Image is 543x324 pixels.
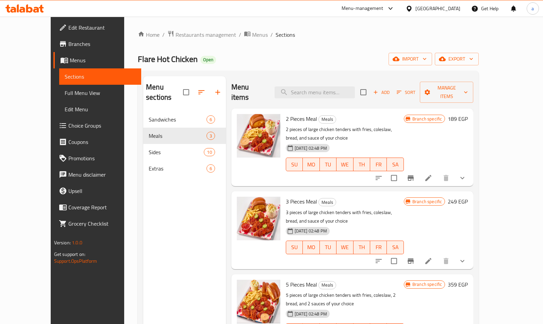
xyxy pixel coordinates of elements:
a: Edit Restaurant [53,19,142,36]
input: search [275,86,355,98]
span: Version: [54,238,71,247]
span: Branch specific [410,116,445,122]
nav: breadcrumb [138,30,479,39]
div: Extras [149,164,206,173]
span: Branches [68,40,136,48]
span: Add item [371,87,392,98]
span: SU [289,242,300,252]
span: Select to update [387,254,401,268]
button: MO [303,241,319,254]
span: 3 Pieces Meal [286,196,317,207]
div: Sides10 [143,144,226,160]
span: 1.0.0 [72,238,82,247]
span: Edit Menu [65,105,136,113]
span: Flare Hot Chicken [138,51,198,67]
button: SU [286,241,303,254]
li: / [162,31,165,39]
span: FR [373,242,384,252]
li: / [239,31,241,39]
button: WE [336,241,353,254]
span: 10 [204,149,214,156]
nav: Menu sections [143,109,226,179]
button: TH [353,241,370,254]
a: Edit menu item [424,257,432,265]
span: SA [390,242,401,252]
a: Edit menu item [424,174,432,182]
span: 3 [207,133,215,139]
a: Promotions [53,150,142,166]
span: Menus [252,31,268,39]
div: items [207,115,215,124]
span: 6 [207,116,215,123]
li: / [270,31,273,39]
span: Full Menu View [65,89,136,97]
span: Coupons [68,138,136,146]
a: Menu disclaimer [53,166,142,183]
span: Coverage Report [68,203,136,211]
a: Choice Groups [53,117,142,134]
a: Grocery Checklist [53,215,142,232]
span: TU [323,242,334,252]
a: Menus [53,52,142,68]
span: WE [339,160,350,169]
span: TH [356,242,367,252]
button: SU [286,158,303,171]
a: Upsell [53,183,142,199]
span: Select to update [387,171,401,185]
span: Sections [65,72,136,81]
span: Meals [319,281,336,289]
img: 5 Pieces Meal [237,280,280,323]
span: Sandwiches [149,115,206,124]
a: Coverage Report [53,199,142,215]
div: items [204,148,215,156]
span: Sort sections [193,84,210,100]
a: Branches [53,36,142,52]
a: Coupons [53,134,142,150]
button: import [389,53,432,65]
button: Branch-specific-item [402,253,419,269]
button: Add [371,87,392,98]
span: SU [289,160,300,169]
span: Open [200,57,216,63]
a: Support.OpsPlatform [54,257,97,265]
span: Promotions [68,154,136,162]
span: Select section [356,85,371,99]
div: Open [200,56,216,64]
button: FR [370,241,387,254]
div: items [207,164,215,173]
span: Edit Restaurant [68,23,136,32]
span: Manage items [425,84,468,101]
span: [DATE] 02:48 PM [292,311,330,317]
a: Full Menu View [59,85,142,101]
span: Sides [149,148,204,156]
span: MO [306,242,317,252]
button: Manage items [420,82,474,103]
span: WE [339,242,350,252]
a: Sections [59,68,142,85]
span: Select all sections [179,85,193,99]
span: Upsell [68,187,136,195]
a: Menus [244,30,268,39]
a: Edit Menu [59,101,142,117]
button: Branch-specific-item [402,170,419,186]
a: Restaurants management [167,30,236,39]
span: Sort [397,88,415,96]
h2: Menu items [231,82,266,102]
span: FR [373,160,384,169]
a: Home [138,31,160,39]
button: sort-choices [371,253,387,269]
button: TU [320,241,336,254]
span: Meals [319,115,336,123]
span: Choice Groups [68,121,136,130]
span: export [440,55,473,63]
div: Meals [318,198,336,206]
button: TU [320,158,336,171]
span: 2 Pieces Meal [286,114,317,124]
span: Sort items [392,87,420,98]
div: Meals [318,115,336,124]
span: MO [306,160,317,169]
button: delete [438,253,454,269]
p: 2 pieces of large chicken tenders with fries, coleslaw, bread, and sauce of your choice [286,125,404,142]
h6: 249 EGP [448,197,468,206]
span: Restaurants management [176,31,236,39]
